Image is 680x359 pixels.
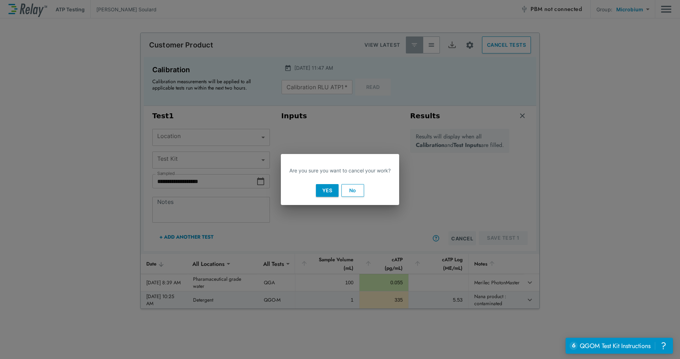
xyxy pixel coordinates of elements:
button: No [341,184,364,197]
p: Are you sure you want to cancel your work? [289,167,391,174]
iframe: Resource center [566,338,673,354]
button: Yes [316,184,339,197]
